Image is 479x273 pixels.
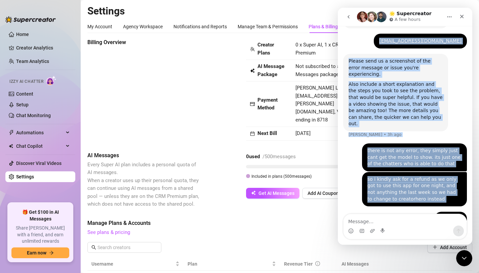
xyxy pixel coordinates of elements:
span: Share [PERSON_NAME] with a friend, and earn unlimited rewards [11,225,69,245]
span: / 500 messages [263,153,296,160]
span: Not subscribed to any AI Messages package [295,63,359,78]
span: Get AI Messages [258,191,294,196]
span: AI Messages [87,151,200,160]
a: Home [16,32,29,37]
th: Plan [184,258,280,271]
span: info-circle [315,261,320,266]
input: Search creators [97,244,152,251]
th: Username [87,258,184,271]
span: Every Super AI plan includes a personal quota of AI messages. When a creator uses up their person... [87,162,199,207]
span: thunderbolt [9,130,14,135]
a: Content [16,91,33,97]
span: calendar [250,131,255,136]
span: Earn now [27,250,46,255]
span: [PERSON_NAME] Lund, [EMAIL_ADDRESS][PERSON_NAME][DOMAIN_NAME], Visa ending in 8718 [295,85,347,123]
a: Team Analytics [16,59,49,64]
div: Plans & Billing [309,23,338,30]
span: plus [433,245,437,249]
img: logo-BBDzfeDw.svg [5,16,56,23]
img: AI Chatter [46,76,56,86]
span: arrow-right [49,250,54,255]
th: AI Messages [337,258,414,271]
span: team [250,47,255,52]
iframe: Intercom live chat [338,8,472,245]
strong: Next Bill [257,130,277,136]
img: Chat Copilot [9,144,13,148]
span: Billing Overview [87,38,200,46]
button: Earn nowarrow-right [11,247,69,258]
button: Add AI Coupon [302,188,344,199]
h2: Settings [87,5,472,18]
span: Included in plans ( 500 messages) [251,174,312,179]
span: Plan [188,260,270,268]
iframe: Intercom live chat [456,250,472,266]
span: Add Account [440,245,467,250]
strong: 0 used [246,153,260,160]
a: Setup [16,102,29,107]
strong: Creator Plans [257,42,274,56]
span: Izzy AI Chatter [9,78,43,85]
button: Add Account [427,242,472,253]
span: Chat Copilot [16,141,64,151]
span: [DATE] [295,130,311,136]
span: credit-card [250,102,255,106]
span: 0 x Super AI, 1 x CRM Premium [295,42,343,56]
div: My Account [87,23,112,30]
a: Chat Monitoring [16,113,51,118]
span: Username [91,260,174,268]
span: Manage Plans & Accounts [87,219,472,227]
span: 🎁 Get $100 in AI Messages [11,209,69,222]
span: search [91,245,96,250]
span: Automations [16,127,64,138]
strong: Payment Method [257,97,278,111]
button: Get AI Messages [246,188,300,199]
div: Agency Workspace [123,23,163,30]
div: Notifications and Reports [173,23,227,30]
div: Manage Team & Permissions [238,23,298,30]
a: Settings [16,174,34,179]
span: Revenue Tier [284,261,313,267]
span: Add AI Coupon [308,191,339,196]
a: Discover Viral Videos [16,161,62,166]
a: Creator Analytics [16,42,70,53]
strong: AI Message Package [257,63,284,77]
a: See plans & pricing [87,229,130,235]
